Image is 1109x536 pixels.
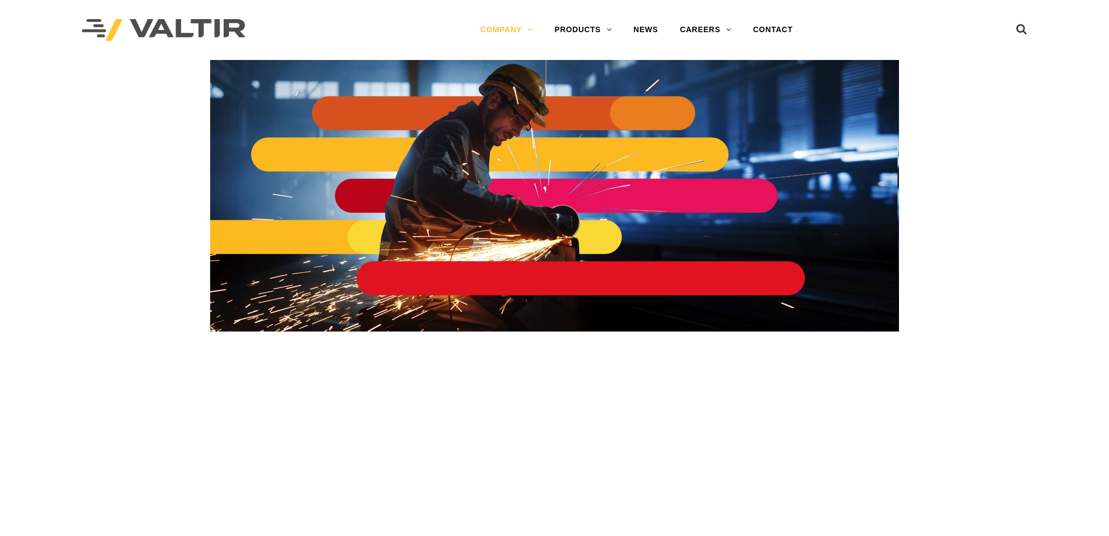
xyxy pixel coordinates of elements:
[669,19,742,41] a: CAREERS
[82,19,245,41] img: Valtir
[622,19,669,41] a: NEWS
[470,19,544,41] a: COMPANY
[742,19,804,41] a: CONTACT
[544,19,623,41] a: PRODUCTS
